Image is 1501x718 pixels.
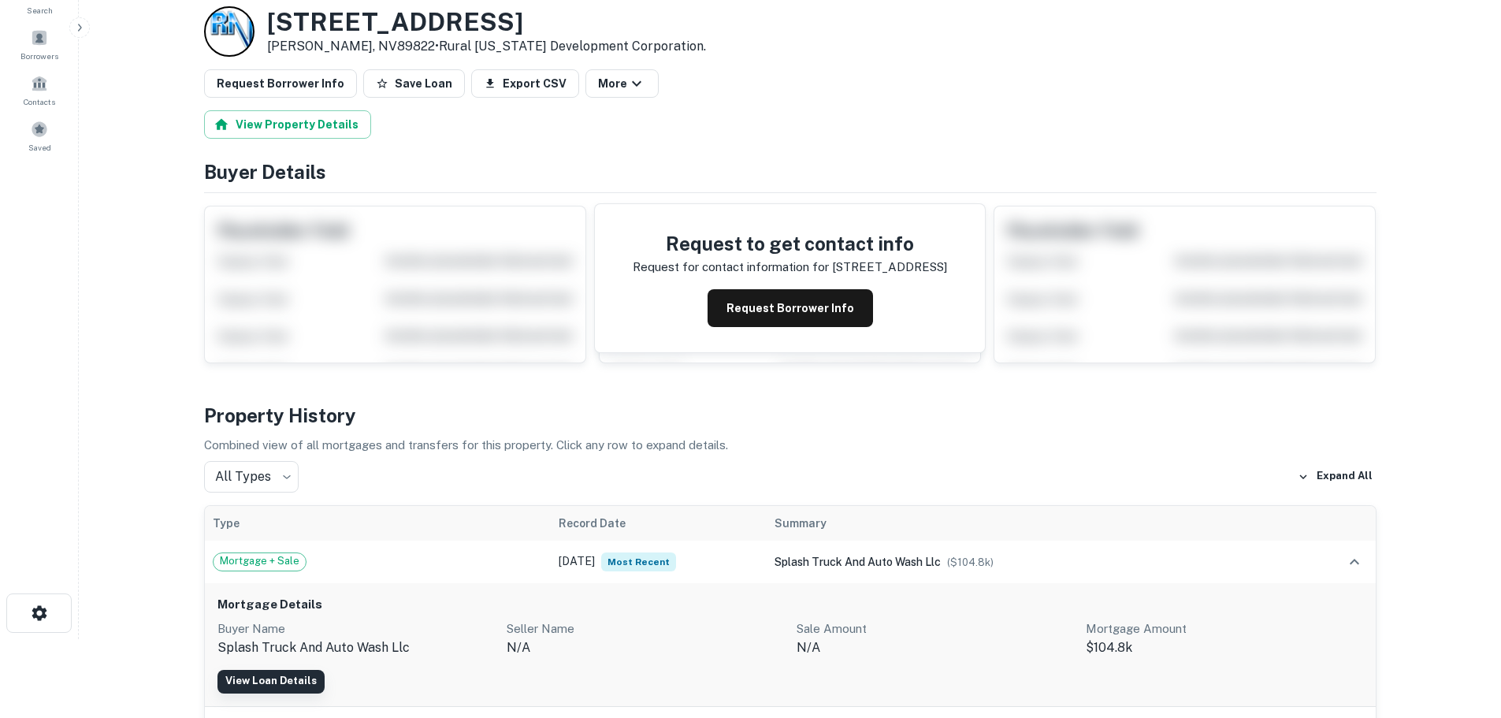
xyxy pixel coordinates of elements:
[205,506,552,541] th: Type
[5,69,74,111] a: Contacts
[471,69,579,98] button: Export CSV
[204,436,1377,455] p: Combined view of all mortgages and transfers for this property. Click any row to expand details.
[585,69,659,98] button: More
[24,95,55,108] span: Contacts
[601,552,676,571] span: Most Recent
[439,39,706,54] a: Rural [US_STATE] Development Corporation.
[217,619,495,638] p: Buyer Name
[217,638,495,657] p: splash truck and auto wash llc
[267,37,706,56] p: [PERSON_NAME], NV89822 •
[633,258,829,277] p: Request for contact information for
[775,556,941,568] span: splash truck and auto wash llc
[5,114,74,157] a: Saved
[832,258,947,277] p: [STREET_ADDRESS]
[214,553,306,569] span: Mortgage + Sale
[797,638,1074,657] p: N/A
[551,541,766,583] td: [DATE]
[204,158,1377,186] h4: Buyer Details
[1294,465,1377,489] button: Expand All
[204,69,357,98] button: Request Borrower Info
[204,110,371,139] button: View Property Details
[267,7,706,37] h3: [STREET_ADDRESS]
[947,556,994,568] span: ($ 104.8k )
[217,596,1363,614] h6: Mortgage Details
[20,50,58,62] span: Borrowers
[1086,619,1363,638] p: Mortgage Amount
[363,69,465,98] button: Save Loan
[633,229,947,258] h4: Request to get contact info
[204,461,299,493] div: All Types
[507,638,784,657] p: n/a
[5,23,74,65] a: Borrowers
[217,670,325,694] a: View Loan Details
[28,141,51,154] span: Saved
[1341,549,1368,575] button: expand row
[204,401,1377,430] h4: Property History
[1086,638,1363,657] p: $104.8k
[551,506,766,541] th: Record Date
[507,619,784,638] p: Seller Name
[797,619,1074,638] p: Sale Amount
[27,4,53,17] span: Search
[767,506,1307,541] th: Summary
[1422,592,1501,668] iframe: Chat Widget
[708,289,873,327] button: Request Borrower Info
